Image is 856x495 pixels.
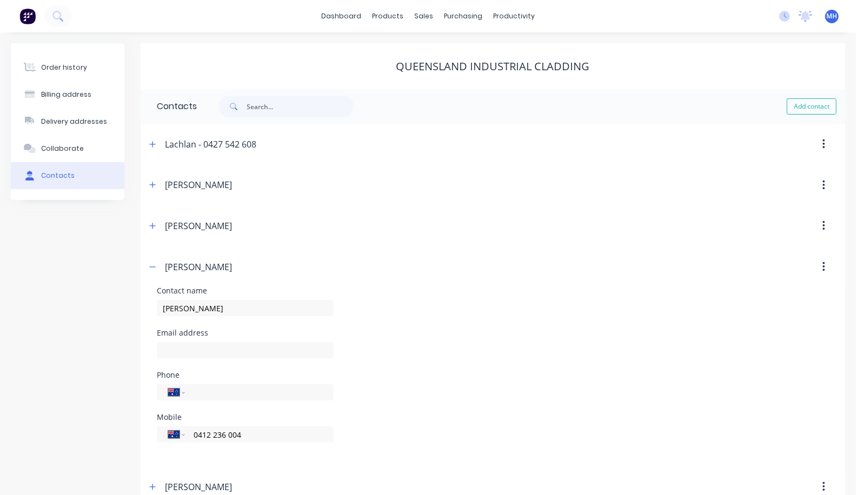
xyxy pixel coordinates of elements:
div: Email address [157,329,334,337]
img: Factory [19,8,36,24]
div: Queensland Industrial Cladding [396,60,590,73]
button: Billing address [11,81,124,108]
div: sales [409,8,439,24]
button: Delivery addresses [11,108,124,135]
div: Contacts [141,89,197,124]
div: productivity [488,8,540,24]
button: Order history [11,54,124,81]
div: purchasing [439,8,488,24]
div: Collaborate [41,144,84,153]
div: Lachlan - 0427 542 608 [165,138,256,151]
button: Collaborate [11,135,124,162]
div: Contacts [41,171,75,180]
div: Delivery addresses [41,117,107,126]
div: [PERSON_NAME] [165,219,232,232]
div: Billing address [41,90,91,99]
button: Add contact [787,98,837,115]
div: products [367,8,409,24]
div: [PERSON_NAME] [165,178,232,191]
div: [PERSON_NAME] [165,260,232,273]
input: Search... [247,96,354,117]
a: dashboard [316,8,367,24]
button: Contacts [11,162,124,189]
div: Contact name [157,287,334,295]
div: [PERSON_NAME] [165,480,232,493]
span: MH [827,11,838,21]
div: Phone [157,371,334,379]
div: Mobile [157,413,334,421]
div: Order history [41,63,87,72]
